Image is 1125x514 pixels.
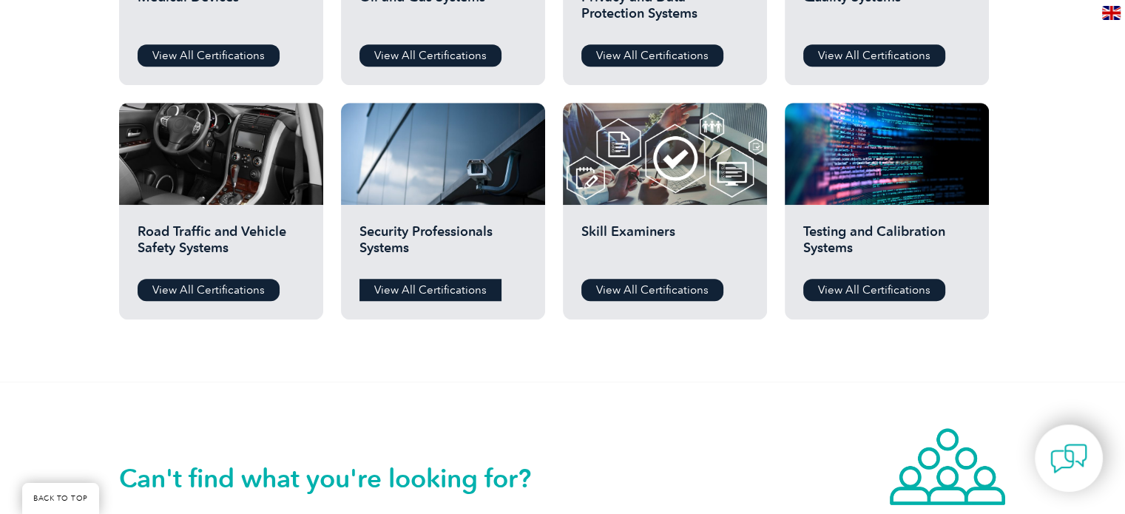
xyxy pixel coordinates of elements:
a: View All Certifications [359,44,501,67]
img: icon-community.webp [888,427,1007,507]
img: en [1102,6,1121,20]
h2: Skill Examiners [581,223,749,268]
img: contact-chat.png [1050,440,1087,477]
h2: Security Professionals Systems [359,223,527,268]
h2: Road Traffic and Vehicle Safety Systems [138,223,305,268]
h2: Can't find what you're looking for? [119,467,563,490]
a: View All Certifications [803,279,945,301]
a: View All Certifications [138,44,280,67]
a: BACK TO TOP [22,483,99,514]
a: View All Certifications [359,279,501,301]
a: View All Certifications [581,279,723,301]
a: View All Certifications [581,44,723,67]
a: View All Certifications [138,279,280,301]
h2: Testing and Calibration Systems [803,223,970,268]
a: View All Certifications [803,44,945,67]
